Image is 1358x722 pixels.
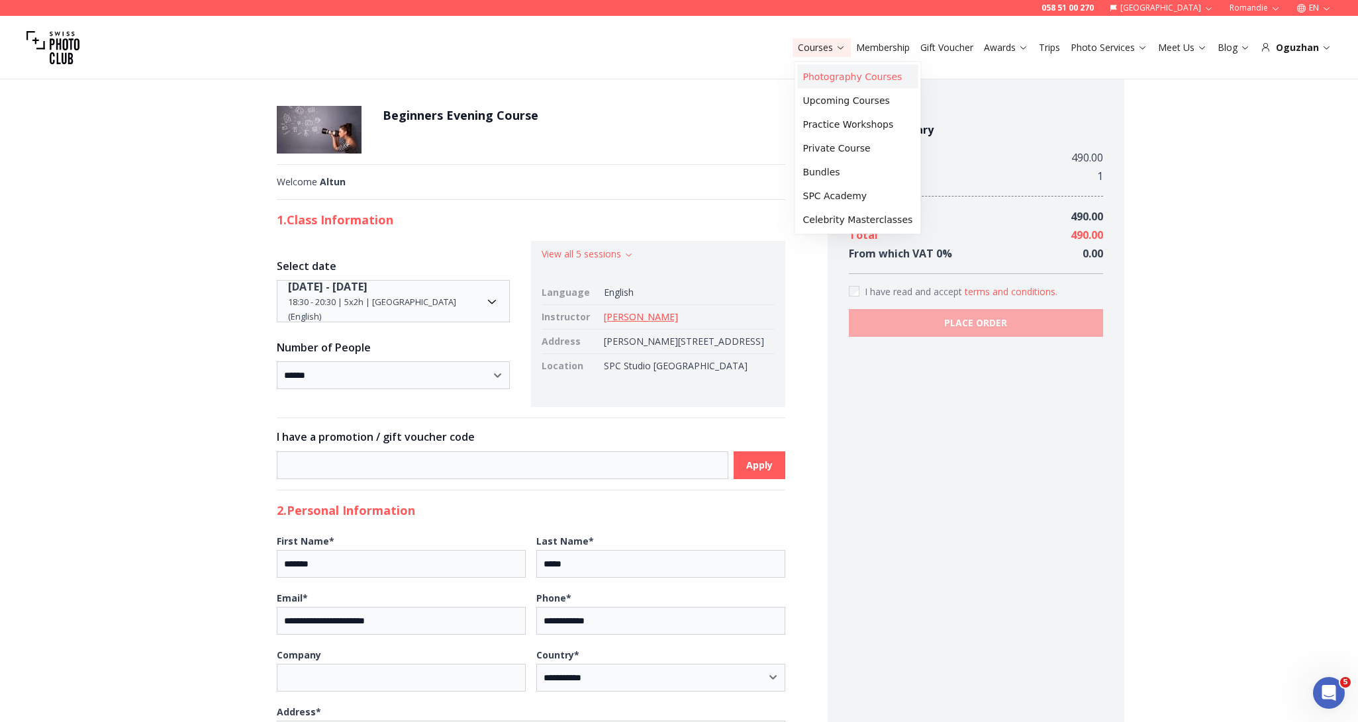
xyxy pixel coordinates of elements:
button: Accept termsI have read and accept [965,285,1057,298]
b: Email * [277,592,308,604]
b: Company [277,649,321,661]
input: Company [277,664,526,692]
span: I have read and accept [865,285,965,298]
a: Practice Workshops [798,113,918,136]
td: Location [542,354,599,379]
div: 1 [1097,167,1103,185]
a: Private Course [798,136,918,160]
button: Trips [1034,38,1065,57]
h1: Beginners Evening Course [383,106,538,124]
a: Blog [1218,41,1250,54]
b: First Name * [277,535,334,547]
a: Bundles [798,160,918,184]
a: [PERSON_NAME] [604,310,678,323]
iframe: Intercom live chat [1313,677,1345,709]
td: English [599,281,775,305]
button: View all 5 sessions [542,248,634,261]
span: 5 [1340,677,1351,688]
td: [PERSON_NAME][STREET_ADDRESS] [599,330,775,354]
td: SPC Studio [GEOGRAPHIC_DATA] [599,354,775,379]
button: Apply [734,451,785,479]
b: Apply [746,459,773,472]
div: Welcome [277,175,785,189]
h2: 2. Personal Information [277,501,785,519]
b: PLACE ORDER [944,316,1007,330]
button: PLACE ORDER [849,309,1103,337]
a: Photography Courses [798,65,918,89]
h3: I have a promotion / gift voucher code [277,429,785,445]
button: Membership [851,38,915,57]
div: Oguzhan [1261,41,1332,54]
b: Address * [277,705,321,718]
a: Awards [984,41,1028,54]
a: Photo Services [1071,41,1147,54]
b: Phone * [536,592,571,604]
a: Gift Voucher [920,41,973,54]
button: Gift Voucher [915,38,979,57]
b: Country * [536,649,579,661]
a: Celebrity Masterclasses [798,208,918,232]
span: 0.00 [1083,246,1103,261]
input: Email* [277,607,526,635]
h3: Number of People [277,339,510,355]
button: Awards [979,38,1034,57]
h2: 1. Class Information [277,210,785,229]
a: Trips [1039,41,1060,54]
div: 490.00 [1071,148,1103,167]
a: 058 51 00 270 [1042,3,1094,13]
a: Upcoming Courses [798,89,918,113]
td: Instructor [542,305,599,330]
img: Swiss photo club [26,21,79,74]
span: 490.00 [1071,228,1103,242]
span: 490.00 [1071,209,1103,224]
td: Language [542,281,599,305]
button: Photo Services [1065,38,1153,57]
b: Last Name * [536,535,594,547]
input: First Name* [277,550,526,578]
a: Courses [798,41,846,54]
button: Meet Us [1153,38,1212,57]
h4: Order Summary [849,122,1103,138]
div: From which VAT 0 % [849,244,952,263]
input: Phone* [536,607,785,635]
select: Country* [536,664,785,692]
b: Altun [320,175,346,188]
td: Address [542,330,599,354]
button: Blog [1212,38,1255,57]
div: Total [849,226,878,244]
input: Accept terms [849,286,859,296]
h3: Select date [277,258,510,274]
a: SPC Academy [798,184,918,208]
button: Courses [793,38,851,57]
a: Meet Us [1158,41,1207,54]
a: Membership [856,41,910,54]
input: Last Name* [536,550,785,578]
img: Beginners Evening Course [277,106,362,154]
button: Date [277,280,510,322]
